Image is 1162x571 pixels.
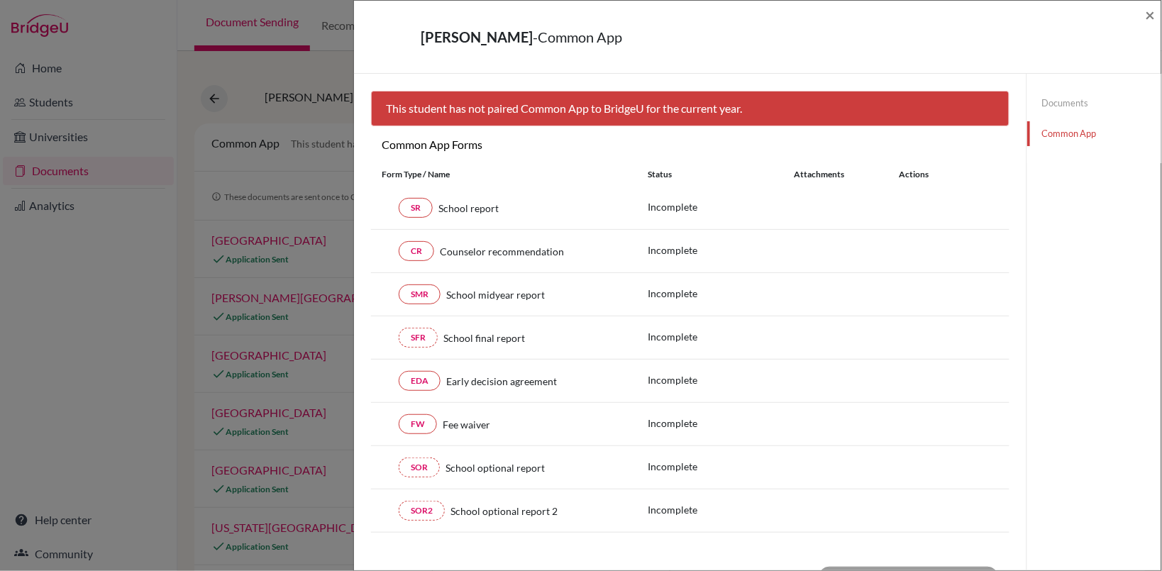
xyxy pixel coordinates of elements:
[648,199,794,214] p: Incomplete
[1146,6,1156,23] button: Close
[648,243,794,257] p: Incomplete
[446,460,545,475] span: School optional report
[399,414,437,434] a: FW
[399,284,441,304] a: SMR
[399,198,433,218] a: SR
[648,329,794,344] p: Incomplete
[371,91,1009,126] div: This student has not paired Common App to BridgeU for the current year.
[648,372,794,387] p: Incomplete
[446,287,545,302] span: School midyear report
[371,138,690,151] h6: Common App Forms
[533,28,622,45] span: - Common App
[443,331,525,345] span: School final report
[446,374,557,389] span: Early decision agreement
[399,501,445,521] a: SOR2
[399,241,434,261] a: CR
[882,168,970,181] div: Actions
[1027,121,1161,146] a: Common App
[371,168,637,181] div: Form Type / Name
[399,371,441,391] a: EDA
[648,459,794,474] p: Incomplete
[648,286,794,301] p: Incomplete
[648,502,794,517] p: Incomplete
[443,417,490,432] span: Fee waiver
[648,416,794,431] p: Incomplete
[1027,91,1161,116] a: Documents
[648,168,794,181] div: Status
[440,244,564,259] span: Counselor recommendation
[450,504,558,519] span: School optional report 2
[421,28,533,45] strong: [PERSON_NAME]
[794,168,882,181] div: Attachments
[399,458,440,477] a: SOR
[399,328,438,348] a: SFR
[1146,4,1156,25] span: ×
[438,201,499,216] span: School report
